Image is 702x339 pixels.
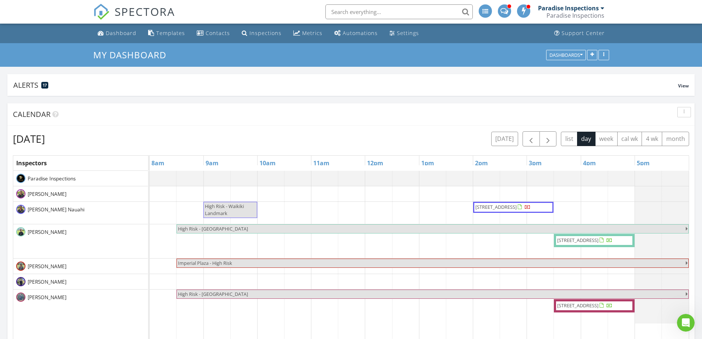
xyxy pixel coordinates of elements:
span: [PERSON_NAME] [26,263,68,270]
span: [PERSON_NAME] [26,278,68,286]
button: 4 wk [642,132,662,146]
a: 12pm [365,157,385,169]
img: img_9248.jpeg [16,293,25,302]
span: [STREET_ADDRESS] [557,302,598,309]
span: High Risk - [GEOGRAPHIC_DATA] [178,225,248,232]
a: Metrics [290,27,325,40]
span: [PERSON_NAME] [26,228,68,236]
a: Dashboard [95,27,139,40]
iframe: Intercom live chat [677,314,695,332]
a: 8am [150,157,166,169]
a: My Dashboard [93,49,172,61]
span: [STREET_ADDRESS] [475,204,517,210]
div: Paradise Inspections [546,12,604,19]
a: 10am [258,157,277,169]
span: Inspectors [16,159,47,167]
a: 2pm [473,157,490,169]
a: Automations (Advanced) [331,27,381,40]
h2: [DATE] [13,131,45,146]
img: The Best Home Inspection Software - Spectora [93,4,109,20]
button: [DATE] [491,132,518,146]
span: SPECTORA [115,4,175,19]
a: Settings [387,27,422,40]
a: Templates [145,27,188,40]
span: High Risk - [GEOGRAPHIC_DATA] [178,291,248,297]
div: Alerts [13,80,678,90]
div: Dashboard [106,30,136,37]
div: Dashboards [549,52,583,58]
button: Next day [539,131,557,146]
img: gold_on_black_bg_square.jpeg [16,174,25,183]
span: View [678,83,689,89]
span: [PERSON_NAME] [26,294,68,301]
a: 5pm [635,157,652,169]
a: 4pm [581,157,598,169]
span: High Risk - Waikiki Landmark [205,203,244,217]
div: Inspections [249,30,282,37]
button: cal wk [617,132,642,146]
div: Support Center [562,30,605,37]
img: b1da044382c246d4906753569ed05bd3.jpeg [16,189,25,198]
span: [PERSON_NAME] Nauahi [26,206,86,213]
div: Contacts [206,30,230,37]
a: 3pm [527,157,544,169]
img: d0180cea8ba347a880e9ac022dad87ef.jpeg [16,205,25,214]
span: Calendar [13,109,50,119]
span: 17 [43,83,47,88]
button: week [595,132,618,146]
input: Search everything... [325,4,473,19]
span: [PERSON_NAME] [26,190,68,198]
img: img_1984.jpeg [16,262,25,271]
a: 11am [311,157,331,169]
button: list [561,132,577,146]
div: Settings [397,30,419,37]
button: Dashboards [546,50,586,60]
img: img_6208.jpeg [16,277,25,286]
button: month [662,132,689,146]
a: SPECTORA [93,10,175,25]
button: Previous day [523,131,540,146]
a: Inspections [239,27,284,40]
span: Paradise Inspections [26,175,77,182]
a: Support Center [551,27,608,40]
span: Imperial Plaza - High Risk [178,260,232,266]
div: Automations [343,30,378,37]
div: Metrics [302,30,322,37]
div: Templates [156,30,185,37]
a: 1pm [419,157,436,169]
span: [STREET_ADDRESS] [557,237,598,243]
a: 9am [204,157,220,169]
button: day [577,132,596,146]
a: Contacts [194,27,233,40]
div: Paradise Inspections [538,4,599,12]
img: img_5395.jpeg [16,227,25,236]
